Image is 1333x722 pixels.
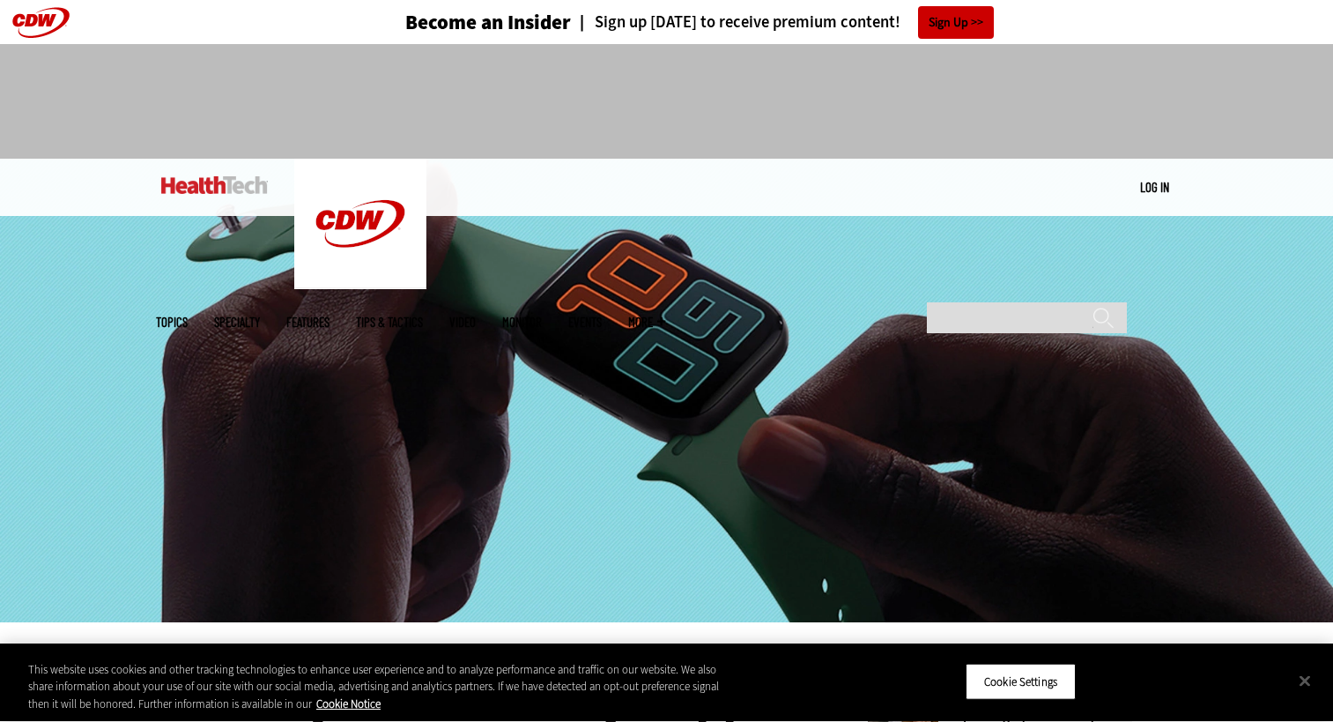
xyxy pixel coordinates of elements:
[918,6,994,39] a: Sign Up
[346,62,988,141] iframe: advertisement
[568,316,602,329] a: Events
[405,12,571,33] h3: Become an Insider
[502,316,542,329] a: MonITor
[286,316,330,329] a: Features
[1140,179,1169,195] a: Log in
[571,14,900,31] a: Sign up [DATE] to receive premium content!
[28,661,733,713] div: This website uses cookies and other tracking technologies to enhance user experience and to analy...
[966,663,1076,700] button: Cookie Settings
[316,696,381,711] a: More information about your privacy
[339,12,571,33] a: Become an Insider
[1285,661,1324,700] button: Close
[1140,178,1169,197] div: User menu
[356,316,423,329] a: Tips & Tactics
[294,275,426,294] a: CDW
[449,316,476,329] a: Video
[161,176,268,194] img: Home
[214,316,260,329] span: Specialty
[156,316,188,329] span: Topics
[628,316,665,329] span: More
[294,159,426,289] img: Home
